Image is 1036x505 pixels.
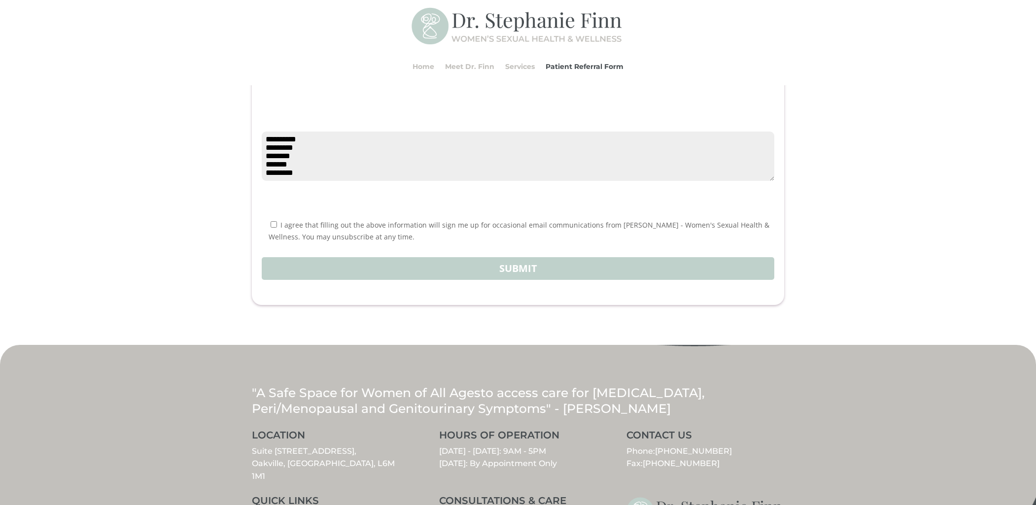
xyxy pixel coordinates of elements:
[262,257,774,280] button: Submit
[643,459,720,468] span: [PHONE_NUMBER]
[252,446,395,481] a: Suite [STREET_ADDRESS],Oakville, [GEOGRAPHIC_DATA], L6M 1M1
[439,430,597,445] h3: HOURS OF OPERATION
[626,430,784,445] h3: CONTACT US
[439,445,597,470] p: [DATE] - [DATE]: 9AM - 5PM [DATE]: By Appointment Only
[252,385,784,417] p: "A Safe Space for Women of All Ages
[445,48,494,85] a: Meet Dr. Finn
[626,445,784,470] p: Phone: Fax:
[655,446,732,456] a: [PHONE_NUMBER]
[271,221,277,228] input: I agree that filling out the above information will sign me up for occasional email communication...
[413,48,434,85] a: Home
[269,220,769,241] span: I agree that filling out the above information will sign me up for occasional email communication...
[252,430,410,445] h3: LOCATION
[546,48,623,85] a: Patient Referral Form
[505,48,535,85] a: Services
